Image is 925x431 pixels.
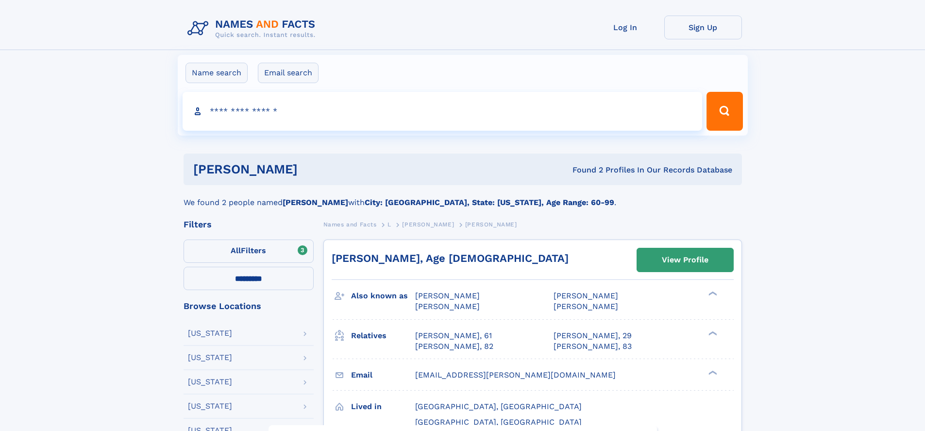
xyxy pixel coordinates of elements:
[706,330,718,336] div: ❯
[184,185,742,208] div: We found 2 people named with .
[402,221,454,228] span: [PERSON_NAME]
[231,246,241,255] span: All
[554,341,632,352] a: [PERSON_NAME], 83
[188,329,232,337] div: [US_STATE]
[415,291,480,300] span: [PERSON_NAME]
[587,16,664,39] a: Log In
[332,252,569,264] a: [PERSON_NAME], Age [DEMOGRAPHIC_DATA]
[554,302,618,311] span: [PERSON_NAME]
[664,16,742,39] a: Sign Up
[184,16,323,42] img: Logo Names and Facts
[351,367,415,383] h3: Email
[415,417,582,427] span: [GEOGRAPHIC_DATA], [GEOGRAPHIC_DATA]
[415,330,492,341] a: [PERSON_NAME], 61
[185,63,248,83] label: Name search
[706,92,742,131] button: Search Button
[706,291,718,297] div: ❯
[351,288,415,304] h3: Also known as
[323,218,377,230] a: Names and Facts
[184,220,314,229] div: Filters
[554,330,632,341] a: [PERSON_NAME], 29
[283,198,348,207] b: [PERSON_NAME]
[188,378,232,386] div: [US_STATE]
[188,402,232,410] div: [US_STATE]
[193,163,435,175] h1: [PERSON_NAME]
[637,248,733,272] a: View Profile
[387,221,391,228] span: L
[415,402,582,411] span: [GEOGRAPHIC_DATA], [GEOGRAPHIC_DATA]
[554,291,618,300] span: [PERSON_NAME]
[402,218,454,230] a: [PERSON_NAME]
[415,302,480,311] span: [PERSON_NAME]
[415,341,493,352] a: [PERSON_NAME], 82
[706,369,718,376] div: ❯
[188,354,232,362] div: [US_STATE]
[435,165,732,175] div: Found 2 Profiles In Our Records Database
[184,240,314,263] label: Filters
[351,328,415,344] h3: Relatives
[415,370,616,379] span: [EMAIL_ADDRESS][PERSON_NAME][DOMAIN_NAME]
[184,302,314,310] div: Browse Locations
[465,221,517,228] span: [PERSON_NAME]
[183,92,703,131] input: search input
[351,398,415,415] h3: Lived in
[365,198,614,207] b: City: [GEOGRAPHIC_DATA], State: [US_STATE], Age Range: 60-99
[387,218,391,230] a: L
[662,249,708,271] div: View Profile
[258,63,319,83] label: Email search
